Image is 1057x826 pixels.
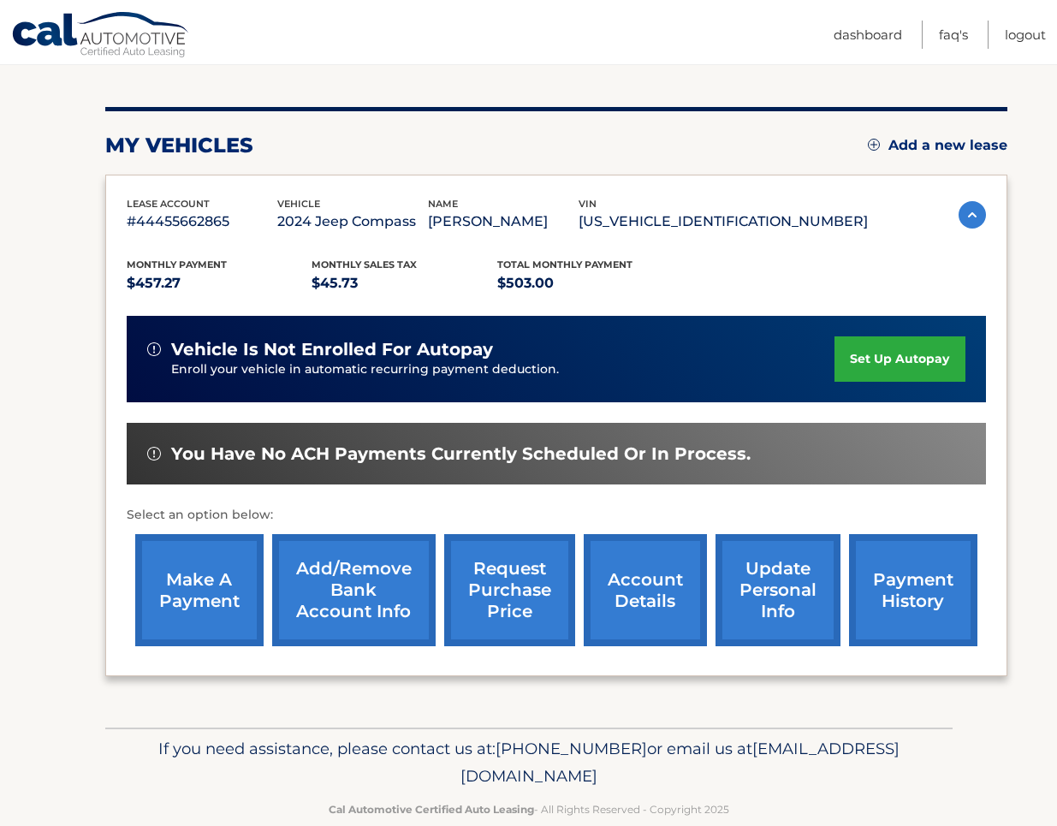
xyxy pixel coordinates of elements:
[147,447,161,461] img: alert-white.svg
[116,735,941,790] p: If you need assistance, please contact us at: or email us at
[444,534,575,646] a: request purchase price
[868,137,1007,154] a: Add a new lease
[428,198,458,210] span: name
[127,505,986,526] p: Select an option below:
[277,210,428,234] p: 2024 Jeep Compass
[834,336,965,382] a: set up autopay
[497,271,683,295] p: $503.00
[11,11,191,61] a: Cal Automotive
[939,21,968,49] a: FAQ's
[105,133,253,158] h2: my vehicles
[135,534,264,646] a: make a payment
[171,360,835,379] p: Enroll your vehicle in automatic recurring payment deduction.
[1005,21,1046,49] a: Logout
[312,258,417,270] span: Monthly sales Tax
[127,210,277,234] p: #44455662865
[716,534,840,646] a: update personal info
[171,443,751,465] span: You have no ACH payments currently scheduled or in process.
[127,258,227,270] span: Monthly Payment
[579,210,868,234] p: [US_VEHICLE_IDENTIFICATION_NUMBER]
[272,534,436,646] a: Add/Remove bank account info
[277,198,320,210] span: vehicle
[584,534,707,646] a: account details
[312,271,497,295] p: $45.73
[868,139,880,151] img: add.svg
[428,210,579,234] p: [PERSON_NAME]
[497,258,632,270] span: Total Monthly Payment
[171,339,493,360] span: vehicle is not enrolled for autopay
[127,198,210,210] span: lease account
[496,739,647,758] span: [PHONE_NUMBER]
[147,342,161,356] img: alert-white.svg
[579,198,597,210] span: vin
[127,271,312,295] p: $457.27
[460,739,900,786] span: [EMAIL_ADDRESS][DOMAIN_NAME]
[116,800,941,818] p: - All Rights Reserved - Copyright 2025
[849,534,977,646] a: payment history
[959,201,986,229] img: accordion-active.svg
[329,803,534,816] strong: Cal Automotive Certified Auto Leasing
[834,21,902,49] a: Dashboard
